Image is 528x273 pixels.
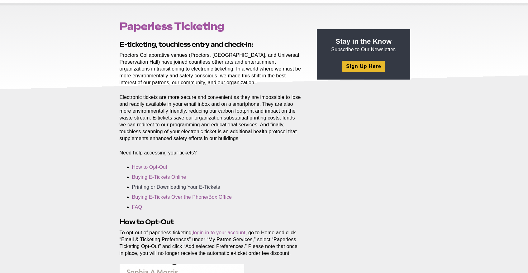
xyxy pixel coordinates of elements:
[120,149,303,156] p: Need help accessing your tickets?
[336,37,392,45] strong: Stay in the Know
[120,40,253,48] strong: E-ticketing, touchless entry and check-in:
[120,94,303,142] p: Electronic tickets are more secure and convenient as they are impossible to lose and readily avai...
[132,204,142,210] a: FAQ
[342,61,385,72] a: Sign Up Here
[132,164,167,170] a: How to Opt-Out
[132,184,220,190] a: Printing or Downloading Your E-Tickets
[120,20,303,32] h1: Paperless Ticketing
[193,230,245,235] a: login in to your account
[120,52,303,86] p: Proctors Collaborative venues (Proctors, [GEOGRAPHIC_DATA], and Universal Preservation Hall) have...
[324,37,403,53] p: Subscribe to Our Newsletter.
[132,174,186,180] a: Buying E-Tickets Online
[120,218,174,226] strong: How to Opt-Out
[120,229,303,257] p: To opt-out of paperless ticketing, , go to Home and click “Email & Ticketing Preferences” under “...
[132,194,232,200] a: Buying E-Tickets Over the Phone/Box Office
